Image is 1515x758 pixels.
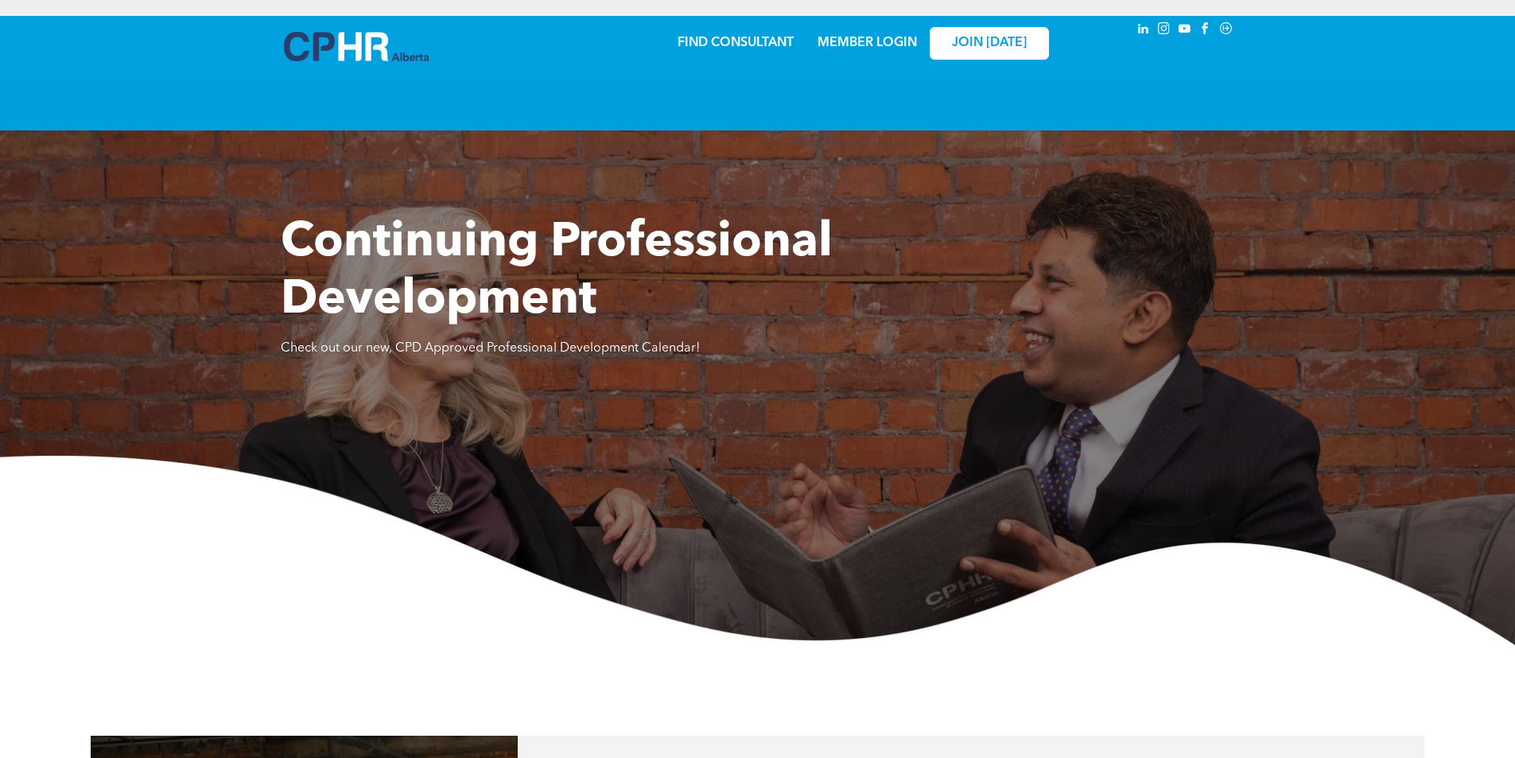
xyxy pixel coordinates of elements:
a: Social network [1218,20,1235,41]
a: instagram [1156,20,1173,41]
a: youtube [1176,20,1194,41]
span: JOIN [DATE] [952,36,1027,51]
img: A blue and white logo for cp alberta [284,32,429,61]
a: MEMBER LOGIN [818,37,917,49]
span: Continuing Professional Development [281,220,833,325]
a: JOIN [DATE] [930,27,1049,60]
a: linkedin [1135,20,1152,41]
span: Check out our new, CPD Approved Professional Development Calendar! [281,342,700,355]
a: FIND CONSULTANT [678,37,794,49]
a: facebook [1197,20,1214,41]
